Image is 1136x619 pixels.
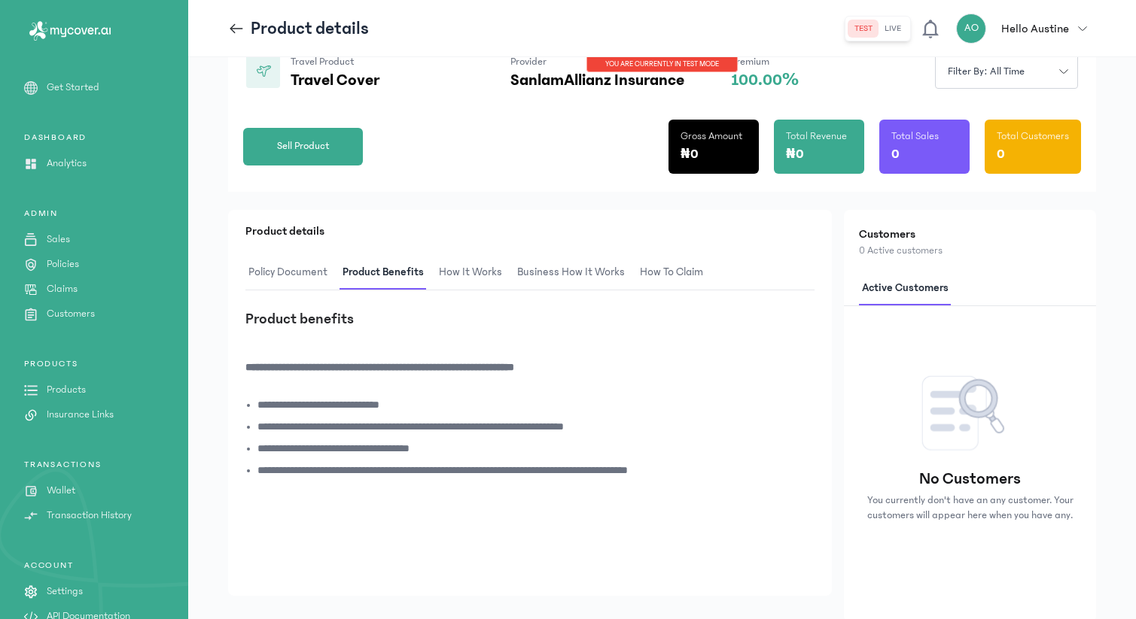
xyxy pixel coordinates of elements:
p: Sales [47,232,70,247]
p: Travel Cover [291,71,464,90]
p: You currently don't have an any customer. Your customers will appear here when you have any. [859,493,1081,523]
button: Active customers [859,271,961,306]
p: 0 [891,144,900,165]
p: 0 [997,144,1005,165]
span: How It Works [436,255,505,290]
p: Total Revenue [786,129,847,144]
button: Business How It Works [514,255,637,290]
button: How It Works [436,255,514,290]
p: Product details [245,222,815,240]
div: AO [956,14,986,44]
p: Customers [47,306,95,322]
p: Claims [47,281,78,297]
h2: Customers [859,225,1081,243]
p: Wallet [47,483,75,499]
button: Product Benefits [340,255,436,290]
p: Get Started [47,80,99,96]
div: You are currently in TEST MODE [586,57,738,72]
p: Product details [251,17,369,41]
button: AOHello Austine [956,14,1096,44]
p: Gross Amount [681,129,742,144]
button: live [879,20,907,38]
p: No Customers [919,469,1021,490]
button: Policy Document [245,255,340,290]
p: Policies [47,256,79,272]
p: Total Customers [997,129,1069,144]
p: 0 Active customers [859,243,1081,259]
h3: Product benefits [245,308,815,329]
span: Product Benefits [340,255,427,290]
p: SanlamAllianz Insurance [510,71,684,90]
span: Business How It Works [514,255,628,290]
p: Products [47,382,86,398]
span: How to claim [637,255,706,290]
p: Insurance Links [47,407,114,423]
button: Sell Product [243,128,363,165]
p: Analytics [47,156,87,171]
p: Hello Austine [1001,20,1069,38]
p: Settings [47,584,83,599]
p: ₦0 [681,144,699,165]
button: How to claim [637,255,715,290]
span: Policy Document [245,255,330,290]
p: Transaction History [47,508,132,523]
span: Active customers [859,271,952,306]
p: Total Sales [891,129,939,144]
p: 100.00% [731,71,799,90]
span: Sell Product [277,138,330,154]
button: test [848,20,879,38]
p: ₦0 [786,144,804,165]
